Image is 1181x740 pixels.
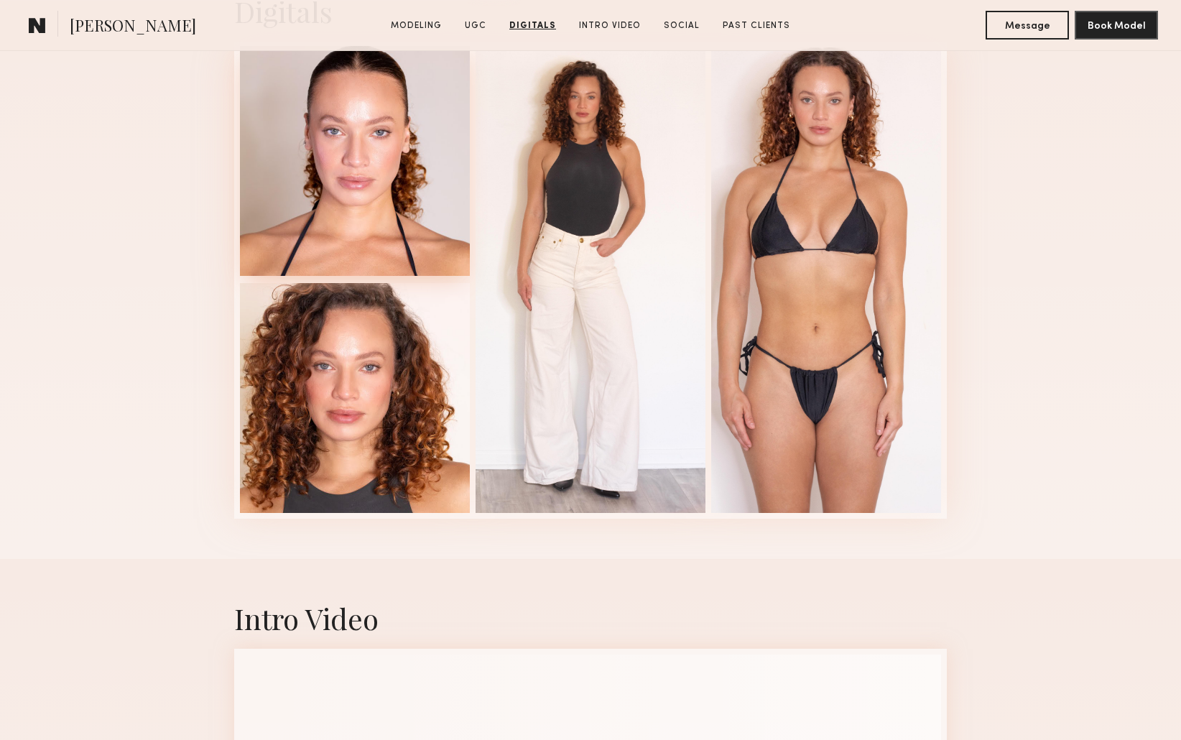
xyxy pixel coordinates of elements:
[658,19,705,32] a: Social
[1075,11,1158,40] button: Book Model
[70,14,196,40] span: [PERSON_NAME]
[1075,19,1158,31] a: Book Model
[986,11,1069,40] button: Message
[385,19,448,32] a: Modeling
[717,19,796,32] a: Past Clients
[234,599,947,637] div: Intro Video
[459,19,492,32] a: UGC
[504,19,562,32] a: Digitals
[573,19,647,32] a: Intro Video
